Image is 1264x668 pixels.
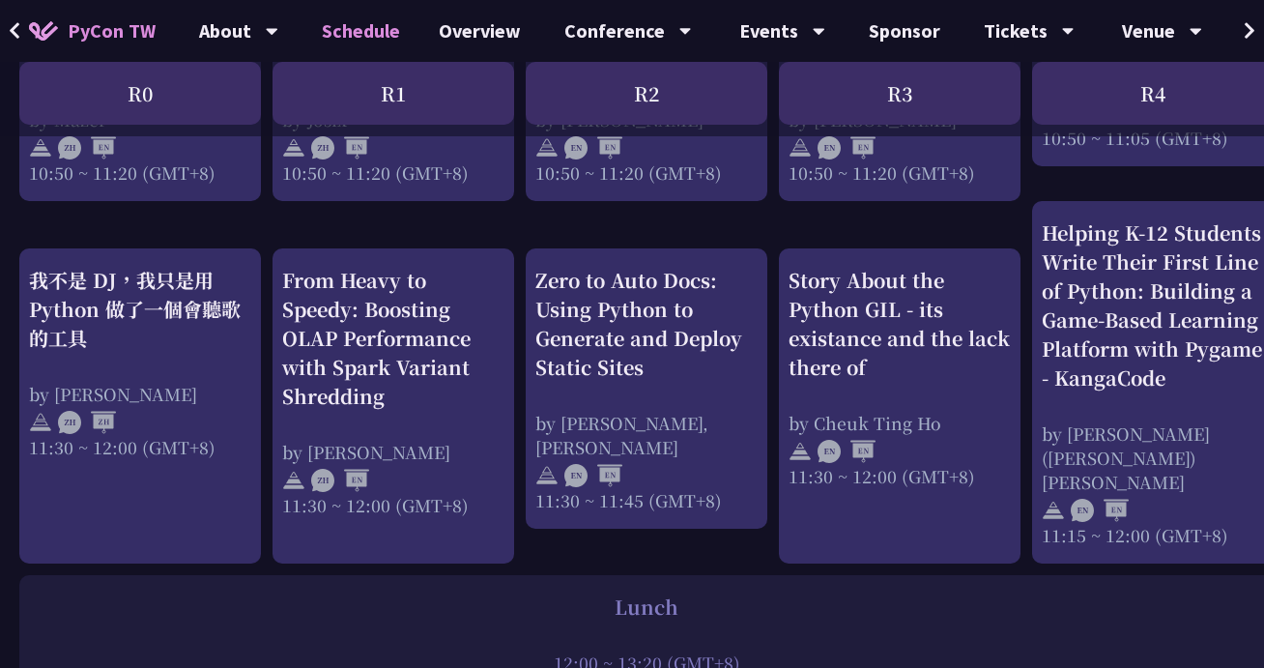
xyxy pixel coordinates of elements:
[789,160,1011,185] div: 10:50 ~ 11:20 (GMT+8)
[29,593,1264,622] div: Lunch
[789,464,1011,488] div: 11:30 ~ 12:00 (GMT+8)
[535,411,758,459] div: by [PERSON_NAME], [PERSON_NAME]
[535,136,559,160] img: svg+xml;base64,PHN2ZyB4bWxucz0iaHR0cDovL3d3dy53My5vcmcvMjAwMC9zdmciIHdpZHRoPSIyNCIgaGVpZ2h0PSIyNC...
[29,160,251,185] div: 10:50 ~ 11:20 (GMT+8)
[29,435,251,459] div: 11:30 ~ 12:00 (GMT+8)
[10,7,175,55] a: PyCon TW
[29,382,251,406] div: by [PERSON_NAME]
[68,16,156,45] span: PyCon TW
[1042,218,1264,392] div: Helping K-12 Students Write Their First Line of Python: Building a Game-Based Learning Platform w...
[282,469,305,492] img: svg+xml;base64,PHN2ZyB4bWxucz0iaHR0cDovL3d3dy53My5vcmcvMjAwMC9zdmciIHdpZHRoPSIyNCIgaGVpZ2h0PSIyNC...
[311,469,369,492] img: ZHEN.371966e.svg
[789,136,812,160] img: svg+xml;base64,PHN2ZyB4bWxucz0iaHR0cDovL3d3dy53My5vcmcvMjAwMC9zdmciIHdpZHRoPSIyNCIgaGVpZ2h0PSIyNC...
[818,136,876,160] img: ENEN.5a408d1.svg
[19,62,261,125] div: R0
[273,62,514,125] div: R1
[1042,499,1065,522] img: svg+xml;base64,PHN2ZyB4bWxucz0iaHR0cDovL3d3dy53My5vcmcvMjAwMC9zdmciIHdpZHRoPSIyNCIgaGVpZ2h0PSIyNC...
[282,266,504,547] a: From Heavy to Speedy: Boosting OLAP Performance with Spark Variant Shredding by [PERSON_NAME] 11:...
[29,21,58,41] img: Home icon of PyCon TW 2025
[526,62,767,125] div: R2
[29,266,251,353] div: 我不是 DJ，我只是用 Python 做了一個會聽歌的工具
[535,266,758,382] div: Zero to Auto Docs: Using Python to Generate and Deploy Static Sites
[29,136,52,160] img: svg+xml;base64,PHN2ZyB4bWxucz0iaHR0cDovL3d3dy53My5vcmcvMjAwMC9zdmciIHdpZHRoPSIyNCIgaGVpZ2h0PSIyNC...
[1042,421,1264,494] div: by [PERSON_NAME] ([PERSON_NAME]) [PERSON_NAME]
[29,266,251,547] a: 我不是 DJ，我只是用 Python 做了一個會聽歌的工具 by [PERSON_NAME] 11:30 ~ 12:00 (GMT+8)
[535,266,758,512] a: Zero to Auto Docs: Using Python to Generate and Deploy Static Sites by [PERSON_NAME], [PERSON_NAM...
[1042,218,1264,547] a: Helping K-12 Students Write Their First Line of Python: Building a Game-Based Learning Platform w...
[818,440,876,463] img: ENEN.5a408d1.svg
[564,136,622,160] img: ENEN.5a408d1.svg
[58,136,116,160] img: ZHEN.371966e.svg
[789,440,812,463] img: svg+xml;base64,PHN2ZyB4bWxucz0iaHR0cDovL3d3dy53My5vcmcvMjAwMC9zdmciIHdpZHRoPSIyNCIgaGVpZ2h0PSIyNC...
[564,464,622,487] img: ENEN.5a408d1.svg
[282,266,504,411] div: From Heavy to Speedy: Boosting OLAP Performance with Spark Variant Shredding
[535,160,758,185] div: 10:50 ~ 11:20 (GMT+8)
[789,266,1011,547] a: Story About the Python GIL - its existance and the lack there of by Cheuk Ting Ho 11:30 ~ 12:00 (...
[282,493,504,517] div: 11:30 ~ 12:00 (GMT+8)
[535,464,559,487] img: svg+xml;base64,PHN2ZyB4bWxucz0iaHR0cDovL3d3dy53My5vcmcvMjAwMC9zdmciIHdpZHRoPSIyNCIgaGVpZ2h0PSIyNC...
[1042,126,1264,150] div: 10:50 ~ 11:05 (GMT+8)
[1071,499,1129,522] img: ENEN.5a408d1.svg
[282,136,305,160] img: svg+xml;base64,PHN2ZyB4bWxucz0iaHR0cDovL3d3dy53My5vcmcvMjAwMC9zdmciIHdpZHRoPSIyNCIgaGVpZ2h0PSIyNC...
[789,266,1011,382] div: Story About the Python GIL - its existance and the lack there of
[1042,523,1264,547] div: 11:15 ~ 12:00 (GMT+8)
[535,488,758,512] div: 11:30 ~ 11:45 (GMT+8)
[789,411,1011,435] div: by Cheuk Ting Ho
[29,411,52,434] img: svg+xml;base64,PHN2ZyB4bWxucz0iaHR0cDovL3d3dy53My5vcmcvMjAwMC9zdmciIHdpZHRoPSIyNCIgaGVpZ2h0PSIyNC...
[779,62,1020,125] div: R3
[282,160,504,185] div: 10:50 ~ 11:20 (GMT+8)
[282,440,504,464] div: by [PERSON_NAME]
[58,411,116,434] img: ZHZH.38617ef.svg
[311,136,369,160] img: ZHEN.371966e.svg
